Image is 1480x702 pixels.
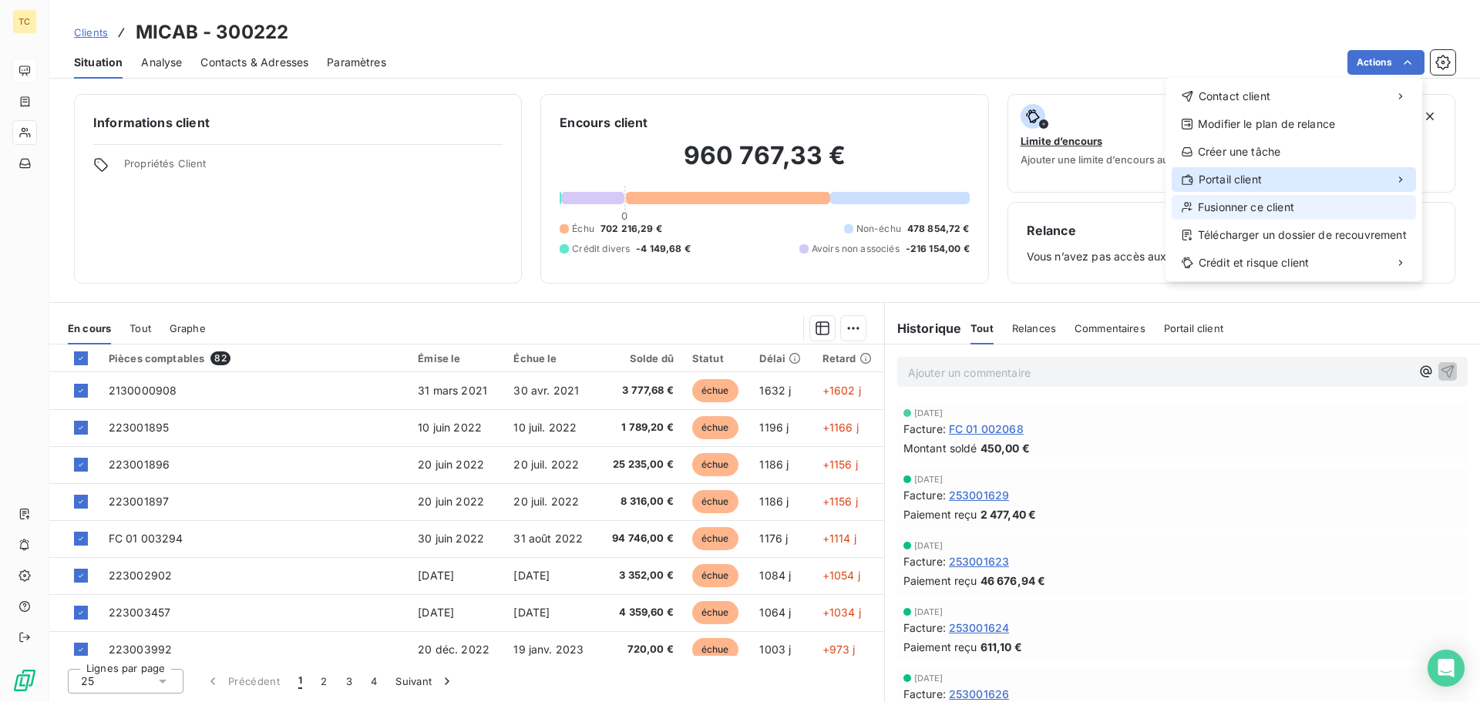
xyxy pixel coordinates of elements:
span: Contact client [1199,89,1270,104]
div: Créer une tâche [1172,139,1416,164]
span: Crédit et risque client [1199,255,1309,270]
div: Télécharger un dossier de recouvrement [1172,223,1416,247]
div: Actions [1165,78,1422,281]
span: Portail client [1199,172,1262,187]
div: Modifier le plan de relance [1172,112,1416,136]
div: Fusionner ce client [1172,195,1416,220]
